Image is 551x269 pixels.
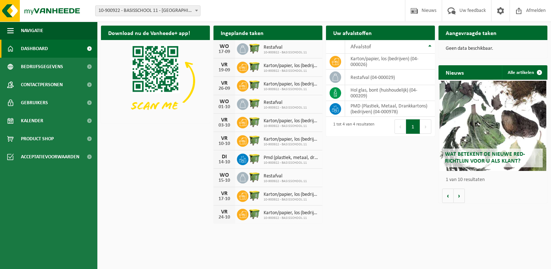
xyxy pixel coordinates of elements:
[21,40,48,58] span: Dashboard
[440,81,546,171] a: Wat betekent de nieuwe RED-richtlijn voor u als klant?
[264,155,319,161] span: Pmd (plastiek, metaal, drankkartons) (bedrijven)
[217,141,232,146] div: 10-10
[345,101,435,117] td: PMD (Plastiek, Metaal, Drankkartons) (bedrijven) (04-000978)
[217,154,232,160] div: DI
[101,40,210,122] img: Download de VHEPlus App
[264,87,319,92] span: 10-900922 - BASISSCHOOL 11
[394,119,406,134] button: Previous
[330,119,374,134] div: 1 tot 4 van 4 resultaten
[217,197,232,202] div: 17-10
[217,99,232,105] div: WO
[264,50,307,55] span: 10-900922 - BASISSCHOOL 11
[264,81,319,87] span: Karton/papier, los (bedrijven)
[345,85,435,101] td: hol glas, bont (huishoudelijk) (04-000209)
[248,134,261,146] img: WB-1100-HPE-GN-51
[21,94,48,112] span: Gebruikers
[217,86,232,91] div: 26-09
[264,106,307,110] span: 10-900922 - BASISSCHOOL 11
[21,58,63,76] span: Bedrijfsgegevens
[217,44,232,49] div: WO
[21,130,54,148] span: Product Shop
[446,177,544,182] p: 1 van 10 resultaten
[406,119,420,134] button: 1
[264,100,307,106] span: Restafval
[248,153,261,165] img: WB-1100-HPE-GN-51
[438,26,504,40] h2: Aangevraagde taken
[264,45,307,50] span: Restafval
[248,61,261,73] img: WB-1100-HPE-GN-51
[248,208,261,220] img: WB-1100-HPE-GN-51
[21,22,43,40] span: Navigatie
[446,46,540,51] p: Geen data beschikbaar.
[264,63,319,69] span: Karton/papier, los (bedrijven)
[326,26,379,40] h2: Uw afvalstoffen
[445,151,525,164] span: Wat betekent de nieuwe RED-richtlijn voor u als klant?
[264,179,307,184] span: 10-900922 - BASISSCHOOL 11
[217,215,232,220] div: 24-10
[217,49,232,54] div: 17-09
[21,112,43,130] span: Kalender
[345,70,435,85] td: restafval (04-000029)
[95,5,200,16] span: 10-900922 - BASISSCHOOL 11 - MARIAKERKE
[454,189,465,203] button: Volgende
[420,119,431,134] button: Next
[248,42,261,54] img: WB-1100-HPE-GN-51
[264,198,319,202] span: 10-900922 - BASISSCHOOL 11
[21,148,79,166] span: Acceptatievoorwaarden
[217,160,232,165] div: 14-10
[217,209,232,215] div: VR
[442,189,454,203] button: Vorige
[264,210,319,216] span: Karton/papier, los (bedrijven)
[248,189,261,202] img: WB-1100-HPE-GN-51
[264,118,319,124] span: Karton/papier, los (bedrijven)
[217,62,232,68] div: VR
[264,142,319,147] span: 10-900922 - BASISSCHOOL 11
[248,116,261,128] img: WB-1100-HPE-GN-51
[502,65,547,80] a: Alle artikelen
[264,161,319,165] span: 10-900922 - BASISSCHOOL 11
[217,123,232,128] div: 03-10
[248,79,261,91] img: WB-1100-HPE-GN-51
[438,65,471,79] h2: Nieuws
[248,97,261,110] img: WB-1100-HPE-GN-51
[264,192,319,198] span: Karton/papier, los (bedrijven)
[345,54,435,70] td: karton/papier, los (bedrijven) (04-000026)
[217,191,232,197] div: VR
[21,76,63,94] span: Contactpersonen
[217,172,232,178] div: WO
[101,26,197,40] h2: Download nu de Vanheede+ app!
[264,69,319,73] span: 10-900922 - BASISSCHOOL 11
[351,44,371,50] span: Afvalstof
[217,105,232,110] div: 01-10
[264,137,319,142] span: Karton/papier, los (bedrijven)
[264,173,307,179] span: Restafval
[217,80,232,86] div: VR
[217,117,232,123] div: VR
[96,6,200,16] span: 10-900922 - BASISSCHOOL 11 - MARIAKERKE
[264,216,319,220] span: 10-900922 - BASISSCHOOL 11
[248,171,261,183] img: WB-1100-HPE-GN-51
[213,26,271,40] h2: Ingeplande taken
[217,178,232,183] div: 15-10
[264,124,319,128] span: 10-900922 - BASISSCHOOL 11
[217,136,232,141] div: VR
[217,68,232,73] div: 19-09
